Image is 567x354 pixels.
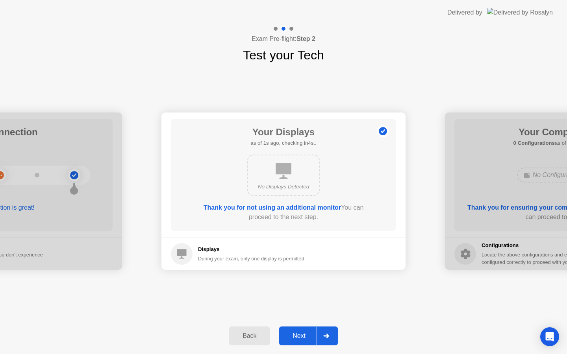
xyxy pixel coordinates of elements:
[487,8,553,17] img: Delivered by Rosalyn
[243,46,324,65] h1: Test your Tech
[193,203,374,222] div: You can proceed to the next step.
[252,34,315,44] h4: Exam Pre-flight:
[229,326,270,345] button: Back
[279,326,338,345] button: Next
[250,139,316,147] h5: as of 1s ago, checking in4s..
[254,183,313,191] div: No Displays Detected
[198,255,304,262] div: During your exam, only one display is permitted
[232,332,267,339] div: Back
[296,35,315,42] b: Step 2
[250,125,316,139] h1: Your Displays
[204,204,341,211] b: Thank you for not using an additional monitor
[198,245,304,253] h5: Displays
[447,8,482,17] div: Delivered by
[540,327,559,346] div: Open Intercom Messenger
[282,332,317,339] div: Next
